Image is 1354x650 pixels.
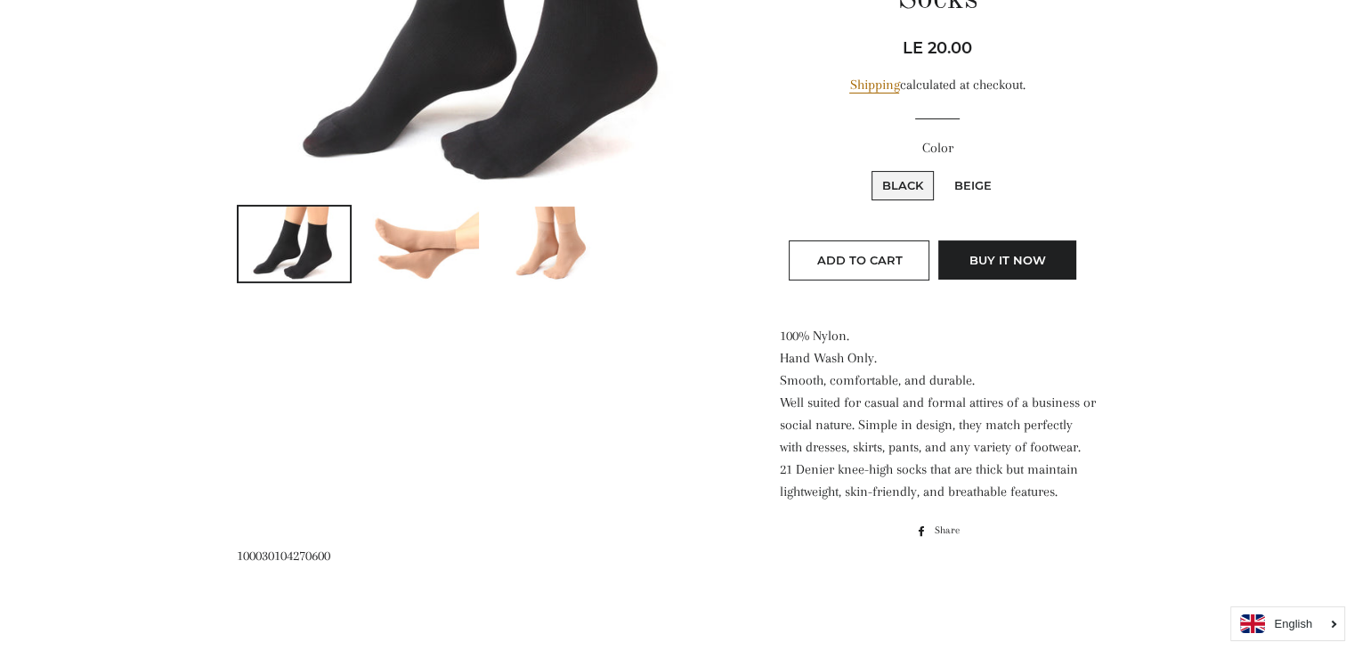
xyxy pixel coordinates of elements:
span: Smooth, comfortable, and durable. [779,372,974,388]
a: English [1240,614,1335,633]
label: Black [872,171,934,200]
label: Beige [944,171,1002,200]
img: Load image into Gallery viewer, Charmaine Womens Ankle-High Socks [239,207,351,281]
span: Hand Wash Only. [779,350,876,366]
span: Add to Cart [816,253,902,267]
span: Share [934,521,968,540]
span: Well suited for casual and formal attires of a business or social nature. Simple in design, they ... [779,394,1095,455]
a: Shipping [849,77,899,93]
img: Load image into Gallery viewer, Charmaine Womens Ankle-High Socks [367,207,479,281]
span: 100030104270600 [237,548,330,564]
span: LE 20.00 [903,38,972,58]
i: English [1274,618,1312,630]
img: Load image into Gallery viewer, Charmaine Womens Ankle-High Socks [496,207,608,281]
label: Color [779,137,1095,159]
button: Add to Cart [789,240,929,280]
div: calculated at checkout. [779,74,1095,96]
span: 21 Denier knee-high socks that are thick but maintain lightweight, skin-friendly, and breathable ... [779,461,1077,500]
span: 100% Nylon. [779,328,848,344]
button: Buy it now [938,240,1076,280]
